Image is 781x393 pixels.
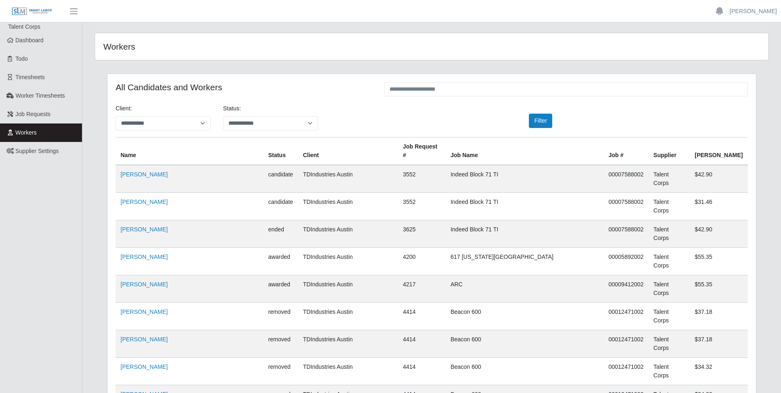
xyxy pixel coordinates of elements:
[446,275,603,303] td: ARC
[16,37,44,43] span: Dashboard
[603,248,649,275] td: 00005892002
[690,248,748,275] td: $55.35
[398,248,446,275] td: 4200
[603,137,649,165] th: Job #
[446,303,603,330] td: Beacon 600
[16,74,45,80] span: Timesheets
[690,275,748,303] td: $55.35
[398,330,446,358] td: 4414
[116,104,132,113] label: Client:
[8,23,41,30] span: Talent Corps
[121,308,168,315] a: [PERSON_NAME]
[690,358,748,385] td: $34.32
[690,137,748,165] th: [PERSON_NAME]
[446,193,603,220] td: Indeed Block 71 TI
[603,303,649,330] td: 00012471002
[121,281,168,288] a: [PERSON_NAME]
[649,220,690,248] td: Talent Corps
[690,220,748,248] td: $42.90
[103,41,370,52] h4: Workers
[446,358,603,385] td: Beacon 600
[690,330,748,358] td: $37.18
[121,336,168,343] a: [PERSON_NAME]
[263,358,298,385] td: removed
[446,330,603,358] td: Beacon 600
[11,7,52,16] img: SLM Logo
[446,220,603,248] td: Indeed Block 71 TI
[116,82,372,92] h4: All Candidates and Workers
[121,226,168,233] a: [PERSON_NAME]
[298,358,398,385] td: TDIndustries Austin
[446,137,603,165] th: Job Name
[16,148,59,154] span: Supplier Settings
[263,193,298,220] td: candidate
[398,193,446,220] td: 3552
[223,104,241,113] label: Status:
[121,254,168,260] a: [PERSON_NAME]
[649,275,690,303] td: Talent Corps
[398,137,446,165] th: Job Request #
[298,193,398,220] td: TDIndustries Austin
[298,165,398,193] td: TDIndustries Austin
[649,358,690,385] td: Talent Corps
[603,330,649,358] td: 00012471002
[398,165,446,193] td: 3552
[649,193,690,220] td: Talent Corps
[263,220,298,248] td: ended
[690,193,748,220] td: $31.46
[649,330,690,358] td: Talent Corps
[298,330,398,358] td: TDIndustries Austin
[649,137,690,165] th: Supplier
[398,358,446,385] td: 4414
[121,363,168,370] a: [PERSON_NAME]
[529,114,552,128] button: Filter
[16,55,28,62] span: Todo
[298,137,398,165] th: Client
[298,220,398,248] td: TDIndustries Austin
[690,165,748,193] td: $42.90
[398,220,446,248] td: 3625
[263,248,298,275] td: awarded
[603,358,649,385] td: 00012471002
[298,275,398,303] td: TDIndustries Austin
[649,303,690,330] td: Talent Corps
[603,220,649,248] td: 00007588002
[398,303,446,330] td: 4414
[603,275,649,303] td: 00009412002
[446,248,603,275] td: 617 [US_STATE][GEOGRAPHIC_DATA]
[263,137,298,165] th: Status
[298,303,398,330] td: TDIndustries Austin
[446,165,603,193] td: Indeed Block 71 TI
[398,275,446,303] td: 4217
[603,193,649,220] td: 00007588002
[263,165,298,193] td: candidate
[263,303,298,330] td: removed
[16,129,37,136] span: Workers
[16,92,65,99] span: Worker Timesheets
[603,165,649,193] td: 00007588002
[121,199,168,205] a: [PERSON_NAME]
[730,7,777,16] a: [PERSON_NAME]
[649,248,690,275] td: Talent Corps
[263,330,298,358] td: removed
[16,111,51,117] span: Job Requests
[690,303,748,330] td: $37.18
[263,275,298,303] td: awarded
[121,171,168,178] a: [PERSON_NAME]
[649,165,690,193] td: Talent Corps
[116,137,263,165] th: Name
[298,248,398,275] td: TDIndustries Austin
